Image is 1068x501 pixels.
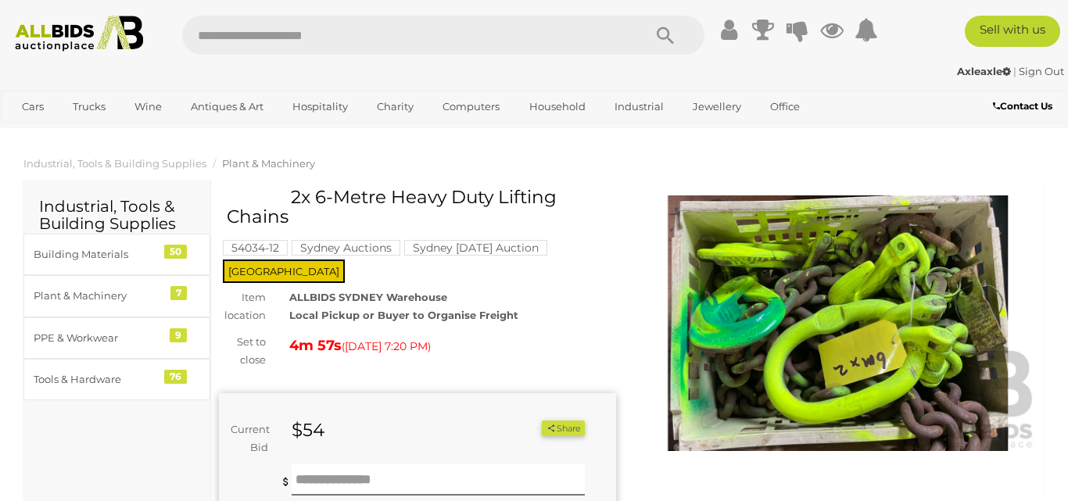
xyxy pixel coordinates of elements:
[73,120,204,145] a: [GEOGRAPHIC_DATA]
[342,340,431,352] span: ( )
[1019,65,1064,77] a: Sign Out
[345,339,428,353] span: [DATE] 7:20 PM
[23,275,210,317] a: Plant & Machinery 7
[164,245,187,259] div: 50
[34,370,163,388] div: Tools & Hardware
[640,195,1037,451] img: 2x 6-Metre Heavy Duty Lifting Chains
[289,309,518,321] strong: Local Pickup or Buyer to Organise Freight
[965,16,1060,47] a: Sell with us
[404,242,547,254] a: Sydney [DATE] Auction
[289,337,342,354] strong: 4m 57s
[63,94,116,120] a: Trucks
[181,94,274,120] a: Antiques & Art
[227,188,612,227] h1: 2x 6-Metre Heavy Duty Lifting Chains
[170,286,187,300] div: 7
[34,287,163,305] div: Plant & Machinery
[23,359,210,400] a: Tools & Hardware 76
[39,198,195,232] h2: Industrial, Tools & Building Supplies
[289,291,447,303] strong: ALLBIDS SYDNEY Warehouse
[34,329,163,347] div: PPE & Workwear
[207,288,278,325] div: Item location
[8,16,150,52] img: Allbids.com.au
[542,420,585,437] button: Share
[524,420,539,436] li: Watch this item
[292,240,400,256] mark: Sydney Auctions
[223,259,345,283] span: [GEOGRAPHIC_DATA]
[432,94,510,120] a: Computers
[604,94,674,120] a: Industrial
[292,419,324,441] strong: $54
[957,65,1013,77] a: Axleaxle
[292,242,400,254] a: Sydney Auctions
[12,94,54,120] a: Cars
[519,94,596,120] a: Household
[23,157,206,170] a: Industrial, Tools & Building Supplies
[223,242,288,254] a: 54034-12
[23,317,210,359] a: PPE & Workwear 9
[367,94,424,120] a: Charity
[760,94,810,120] a: Office
[207,333,278,370] div: Set to close
[993,98,1056,115] a: Contact Us
[164,370,187,384] div: 76
[222,157,315,170] a: Plant & Machinery
[23,234,210,275] a: Building Materials 50
[957,65,1011,77] strong: Axleaxle
[993,100,1052,112] b: Contact Us
[34,245,163,263] div: Building Materials
[626,16,704,55] button: Search
[1013,65,1016,77] span: |
[404,240,547,256] mark: Sydney [DATE] Auction
[223,240,288,256] mark: 54034-12
[170,328,187,342] div: 9
[124,94,172,120] a: Wine
[12,120,64,145] a: Sports
[219,420,280,457] div: Current Bid
[282,94,358,120] a: Hospitality
[683,94,751,120] a: Jewellery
